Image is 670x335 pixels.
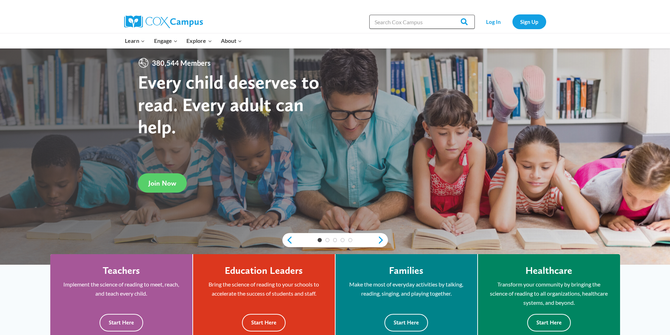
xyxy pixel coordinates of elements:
[225,265,303,277] h4: Education Leaders
[138,71,319,138] strong: Every child deserves to read. Every adult can help.
[377,236,388,244] a: next
[384,314,428,331] button: Start Here
[121,33,247,48] nav: Primary Navigation
[478,14,509,29] a: Log In
[149,33,182,48] button: Child menu of Engage
[346,280,467,298] p: Make the most of everyday activities by talking, reading, singing, and playing together.
[138,173,187,193] a: Join Now
[282,236,293,244] a: previous
[242,314,286,331] button: Start Here
[148,179,176,187] span: Join Now
[121,33,150,48] button: Child menu of Learn
[478,14,546,29] nav: Secondary Navigation
[282,233,388,247] div: content slider buttons
[149,57,213,69] span: 380,544 Members
[204,280,324,298] p: Bring the science of reading to your schools to accelerate the success of students and staff.
[318,238,322,242] a: 1
[124,15,203,28] img: Cox Campus
[103,265,140,277] h4: Teachers
[489,280,610,307] p: Transform your community by bringing the science of reading to all organizations, healthcare syst...
[325,238,330,242] a: 2
[389,265,423,277] h4: Families
[527,314,571,331] button: Start Here
[512,14,546,29] a: Sign Up
[348,238,352,242] a: 5
[340,238,345,242] a: 4
[333,238,337,242] a: 3
[100,314,143,331] button: Start Here
[182,33,217,48] button: Child menu of Explore
[61,280,182,298] p: Implement the science of reading to meet, reach, and teach every child.
[216,33,247,48] button: Child menu of About
[525,265,572,277] h4: Healthcare
[369,15,475,29] input: Search Cox Campus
